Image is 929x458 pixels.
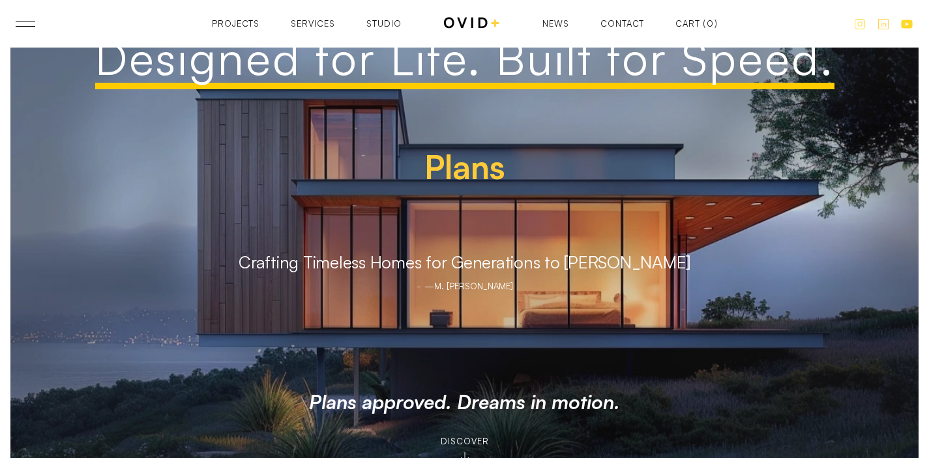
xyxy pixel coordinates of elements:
div: 0 [707,20,714,28]
div: —M. [PERSON_NAME] [424,277,513,296]
a: Projects [212,20,259,28]
a: Contact [600,20,644,28]
h3: Plans approved. Dreams in motion. [309,390,620,414]
h1: Plans [385,131,544,203]
a: Studio [366,20,402,28]
a: Services [291,20,335,28]
div: ) [715,20,718,28]
p: Crafting Timeless Homes for Generations to [PERSON_NAME] [229,244,700,270]
div: Discover [441,435,489,448]
div: - [417,277,421,296]
h1: Designed for Life. Built for Speed. [95,33,834,89]
div: Cart [675,20,700,28]
div: ( [703,20,706,28]
a: News [542,20,569,28]
a: Open cart [675,20,718,28]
